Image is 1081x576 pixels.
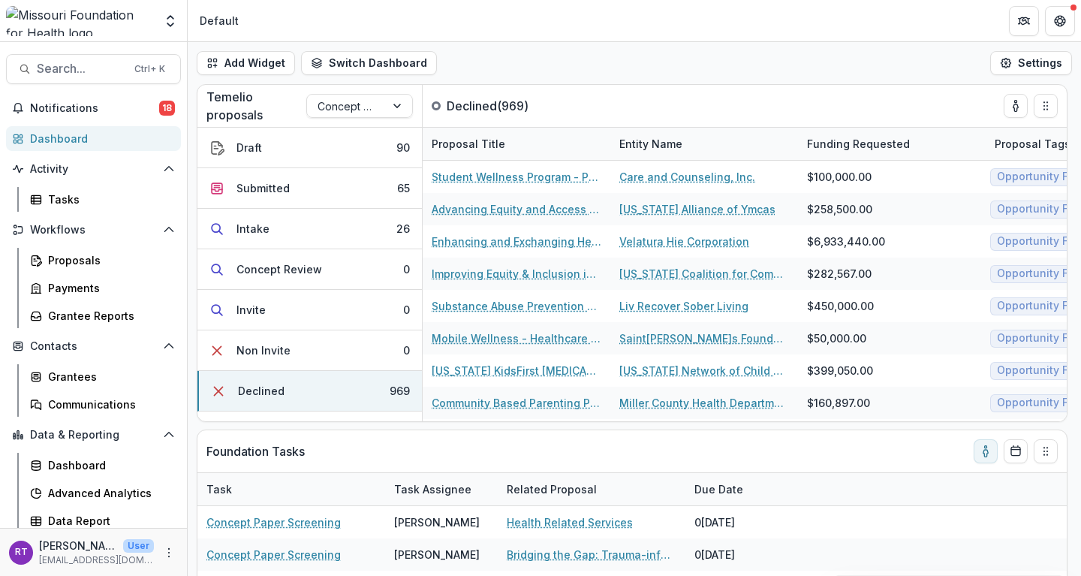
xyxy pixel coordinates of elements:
a: Proposals [24,248,181,273]
button: Open Contacts [6,334,181,358]
span: $399,050.00 [807,363,873,378]
div: 90 [396,140,410,155]
a: Dashboard [6,126,181,151]
div: Reana Thomas [15,547,28,557]
a: Tasks [24,187,181,212]
a: Health Related Services [507,514,633,530]
div: Due Date [685,473,798,505]
button: Open Data & Reporting [6,423,181,447]
div: Dashboard [48,457,169,473]
span: Search... [37,62,125,76]
a: Grantee Reports [24,303,181,328]
div: Payments [48,280,169,296]
button: Drag [1034,94,1058,118]
span: $160,897.00 [807,395,870,411]
button: Search... [6,54,181,84]
span: Contacts [30,340,157,353]
a: Dashboard [24,453,181,478]
button: Open Activity [6,157,181,181]
div: Grantee Reports [48,308,169,324]
a: Velatura Hie Corporation [619,234,749,249]
a: Student Wellness Program - Protecting the Mental Health of [GEOGRAPHIC_DATA] Area Youth [432,169,601,185]
div: Entity Name [610,128,798,160]
span: 18 [159,101,175,116]
div: Entity Name [610,136,691,152]
div: Communications [48,397,169,412]
button: Draft90 [197,128,422,168]
div: Task [197,481,241,497]
span: $450,000.00 [807,298,874,314]
button: Drag [1034,439,1058,463]
div: 0 [403,342,410,358]
a: Grantees [24,364,181,389]
div: Intake [236,221,269,237]
div: Tasks [48,191,169,207]
a: Mobile Wellness - Healthcare that Comes to You [432,330,601,346]
a: Payments [24,276,181,300]
div: 969 [390,383,410,399]
button: Invite0 [197,290,422,330]
a: Community Based Parenting Program [432,395,601,411]
div: Task [197,473,385,505]
a: Liv Recover Sober Living [619,298,748,314]
span: $100,000.00 [807,169,872,185]
button: toggle-assigned-to-me [1004,94,1028,118]
p: Temelio proposals [206,88,306,124]
a: Advanced Analytics [24,481,181,505]
div: Related Proposal [498,481,606,497]
span: Data & Reporting [30,429,157,442]
button: Add Widget [197,51,295,75]
span: Activity [30,163,157,176]
button: Concept Review0 [197,249,422,290]
div: Declined [238,383,285,399]
div: Due Date [685,481,752,497]
a: Concept Paper Screening [206,514,341,530]
p: Declined ( 969 ) [447,97,559,115]
div: Data Report [48,513,169,529]
button: Submitted65 [197,168,422,209]
div: 0[DATE] [685,506,798,538]
p: [EMAIL_ADDRESS][DOMAIN_NAME] [39,553,154,567]
div: Concept Review [236,261,322,277]
button: Declined969 [197,371,422,412]
div: 26 [396,221,410,237]
a: Data Report [24,508,181,533]
div: Proposal Tags [986,136,1079,152]
button: Settings [990,51,1072,75]
a: Care and Counseling, Inc. [619,169,755,185]
button: Notifications18 [6,96,181,120]
span: $6,933,440.00 [807,234,885,249]
span: $282,567.00 [807,266,872,282]
button: Non Invite0 [197,330,422,371]
button: Partners [1009,6,1039,36]
span: Notifications [30,102,159,115]
span: $50,000.00 [807,330,866,346]
div: Advanced Analytics [48,485,169,501]
div: Proposal Title [423,128,610,160]
div: Related Proposal [498,473,685,505]
div: Funding Requested [798,128,986,160]
div: Dashboard [30,131,169,146]
div: Task Assignee [385,481,480,497]
button: Calendar [1004,439,1028,463]
button: Open Workflows [6,218,181,242]
div: Proposals [48,252,169,268]
a: [US_STATE] Alliance of Ymcas [619,201,775,217]
a: Improving Equity & Inclusion in Behavioral Health Services [432,266,601,282]
div: [PERSON_NAME] [394,547,480,562]
div: Draft [236,140,262,155]
div: Funding Requested [798,136,919,152]
nav: breadcrumb [194,10,245,32]
div: Invite [236,302,266,318]
a: Miller County Health Department [619,395,789,411]
span: Workflows [30,224,157,237]
div: Task Assignee [385,473,498,505]
div: Submitted [236,180,290,196]
a: Concept Paper Screening [206,547,341,562]
a: [US_STATE] KidsFirst [MEDICAL_DATA] Prevention Project [432,363,601,378]
button: Get Help [1045,6,1075,36]
div: Grantees [48,369,169,385]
